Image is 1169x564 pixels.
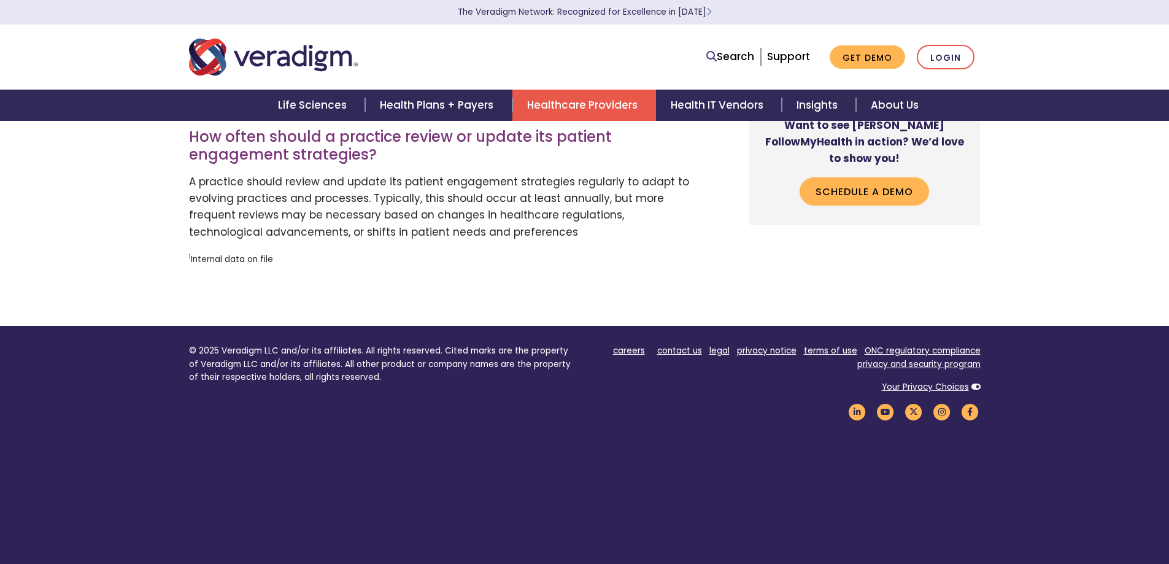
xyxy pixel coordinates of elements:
[782,90,856,121] a: Insights
[737,345,797,357] a: privacy notice
[875,406,896,417] a: Veradigm YouTube Link
[656,90,782,121] a: Health IT Vendors
[706,6,712,18] span: Learn More
[932,406,952,417] a: Veradigm Instagram Link
[189,253,273,265] small: Internal data on file
[767,49,810,64] a: Support
[512,90,656,121] a: Healthcare Providers
[882,381,969,393] a: Your Privacy Choices
[189,128,690,164] h3: How often should a practice review or update its patient engagement strategies?
[458,6,712,18] a: The Veradigm Network: Recognized for Excellence in [DATE]Learn More
[847,406,868,417] a: Veradigm LinkedIn Link
[800,177,929,206] a: Schedule a Demo
[865,345,981,357] a: ONC regulatory compliance
[613,345,645,357] a: careers
[804,345,857,357] a: terms of use
[189,344,576,384] p: © 2025 Veradigm LLC and/or its affiliates. All rights reserved. Cited marks are the property of V...
[830,45,905,69] a: Get Demo
[263,90,365,121] a: Life Sciences
[856,90,933,121] a: About Us
[857,358,981,370] a: privacy and security program
[657,345,702,357] a: contact us
[189,174,690,241] p: A practice should review and update its patient engagement strategies regularly to adapt to evolv...
[960,406,981,417] a: Veradigm Facebook Link
[917,45,974,70] a: Login
[189,252,191,261] sup: 1
[903,406,924,417] a: Veradigm Twitter Link
[365,90,512,121] a: Health Plans + Payers
[189,37,358,77] img: Veradigm logo
[706,48,754,65] a: Search
[765,118,964,166] strong: Want to see [PERSON_NAME] FollowMyHealth in action? We’d love to show you!
[709,345,730,357] a: legal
